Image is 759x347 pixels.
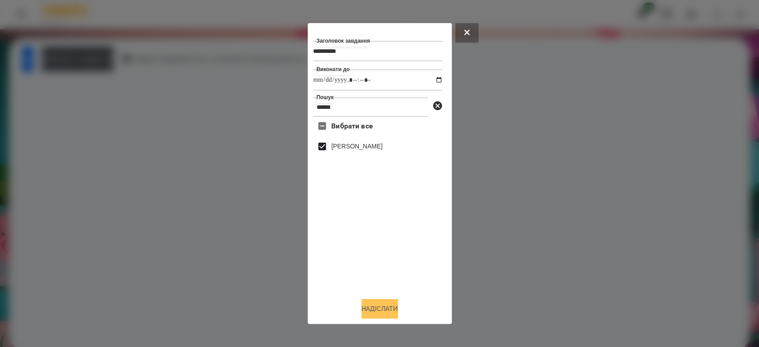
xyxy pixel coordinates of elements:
button: Надіслати [361,299,398,319]
label: Пошук [317,92,334,103]
label: Заголовок завдання [317,36,370,47]
label: Виконати до [317,64,350,75]
span: Вибрати все [331,121,373,132]
label: [PERSON_NAME] [331,142,382,151]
